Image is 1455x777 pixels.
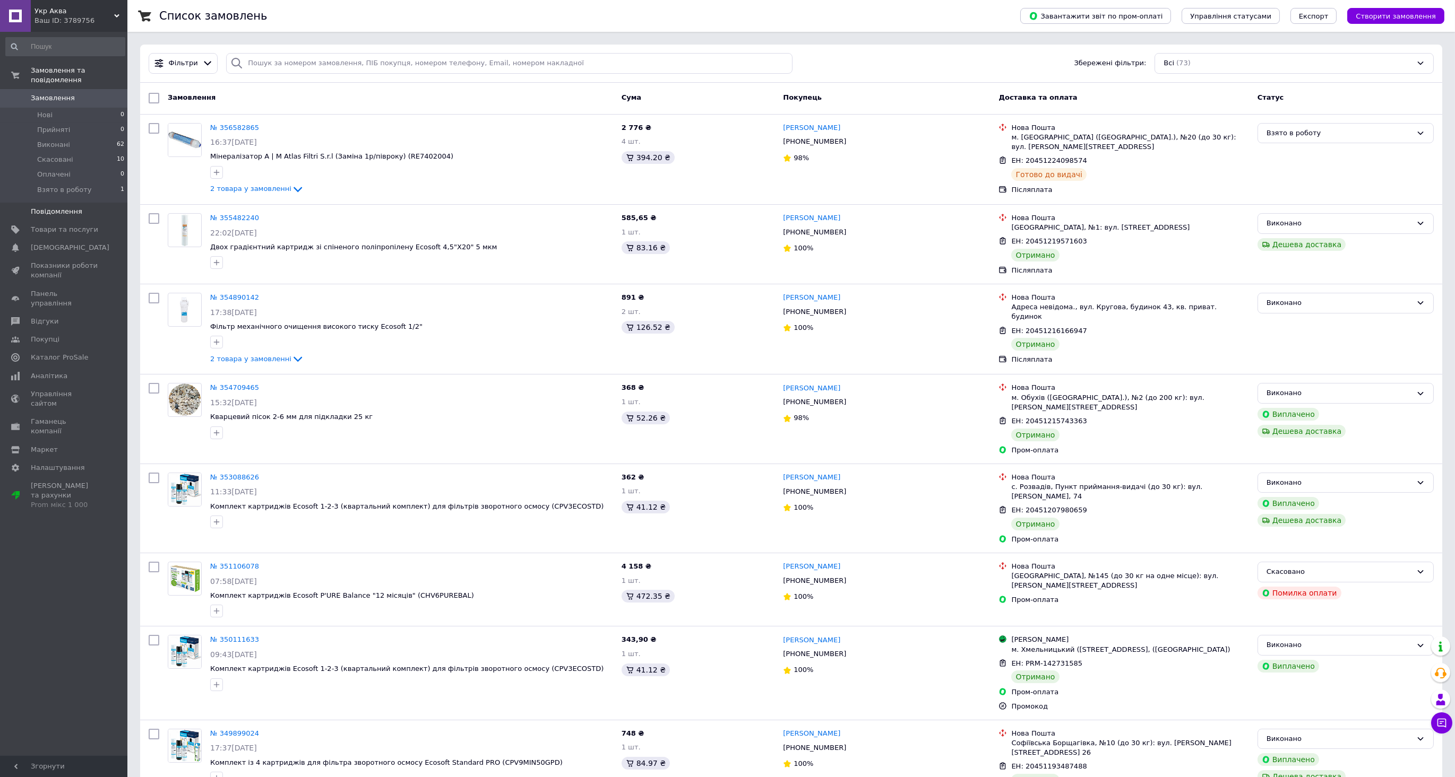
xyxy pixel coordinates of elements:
[37,170,71,179] span: Оплачені
[1009,700,1251,713] div: Промокод
[1011,133,1249,152] div: м. [GEOGRAPHIC_DATA] ([GEOGRAPHIC_DATA].), №20 (до 30 кг): вул. [PERSON_NAME][STREET_ADDRESS]
[168,383,202,417] a: Фото товару
[622,398,641,406] span: 1 шт.
[210,152,453,160] a: Мінералізатор A | M Atlas Filtri S.r.l (Заміна 1р/півроку) (RE7402004)
[622,501,670,513] div: 41.12 ₴
[781,741,848,755] div: [PHONE_NUMBER]
[210,355,304,363] a: 2 товара у замовленні
[622,93,641,101] span: Cума
[1267,218,1412,229] div: Виконано
[1011,327,1087,335] span: ЕН: 20451216166947
[168,214,201,247] img: Фото товару
[37,110,53,120] span: Нові
[168,383,201,416] img: Фото товару
[1011,393,1249,412] div: м. Обухів ([GEOGRAPHIC_DATA].), №2 (до 200 кг): вул. [PERSON_NAME][STREET_ADDRESS]
[31,66,127,85] span: Замовлення та повідомлення
[31,463,85,473] span: Налаштування
[622,757,670,770] div: 84.97 ₴
[210,185,291,193] span: 2 товара у замовленні
[1258,408,1319,421] div: Виплачено
[794,503,813,511] span: 100%
[1011,293,1249,302] div: Нова Пошта
[1011,571,1249,590] div: [GEOGRAPHIC_DATA], №145 (до 30 кг на одне місце): вул. [PERSON_NAME][STREET_ADDRESS]
[37,140,70,150] span: Виконані
[1011,729,1249,738] div: Нова Пошта
[1299,12,1329,20] span: Експорт
[1011,223,1249,232] div: [GEOGRAPHIC_DATA], №1: вул. [STREET_ADDRESS]
[1011,562,1249,571] div: Нова Пошта
[622,308,641,316] span: 2 шт.
[622,137,641,145] span: 4 шт.
[210,398,257,407] span: 15:32[DATE]
[168,562,201,595] img: Фото товару
[31,93,75,103] span: Замовлення
[1011,213,1249,223] div: Нова Пошта
[210,502,604,510] a: Комплект картриджів Ecosoft 1-2-3 (квартальний комплект) для фільтрів зворотного осмосу (CPV3ECOSTD)
[1267,298,1412,309] div: Виконано
[622,214,657,222] span: 585,65 ₴
[1011,123,1249,133] div: Нова Пошта
[37,125,70,135] span: Прийняті
[210,473,259,481] a: № 353088626
[1011,237,1087,245] span: ЕН: 20451219571603
[31,371,67,381] span: Аналітика
[37,185,92,195] span: Взято в роботу
[210,635,259,643] a: № 350111633
[117,155,124,164] span: 10
[783,213,840,223] a: [PERSON_NAME]
[1011,659,1082,667] span: ЕН: PRM-142731585
[31,243,109,252] span: [DEMOGRAPHIC_DATA]
[210,355,291,363] span: 2 товара у замовленні
[1011,446,1249,455] div: Пром-оплата
[31,389,98,408] span: Управління сайтом
[1011,670,1059,683] div: Отримано
[622,635,657,643] span: 343,90 ₴
[168,635,201,668] img: Фото товару
[31,289,98,308] span: Панель управління
[169,58,198,68] span: Фільтри
[168,473,202,507] a: Фото товару
[117,140,124,150] span: 62
[210,650,257,659] span: 09:43[DATE]
[168,729,201,762] img: Фото товару
[210,665,604,673] span: Комплект картриджів Ecosoft 1-2-3 (квартальний комплект) для фільтрів зворотного осмосу (CPV3ECOSTD)
[794,414,809,422] span: 98%
[1290,8,1337,24] button: Експорт
[1267,566,1412,578] div: Скасовано
[1011,738,1249,757] div: Софіївська Борщагівка, №10 (до 30 кг): вул. [PERSON_NAME][STREET_ADDRESS] 26
[622,151,675,164] div: 394.20 ₴
[783,383,840,394] a: [PERSON_NAME]
[783,473,840,483] a: [PERSON_NAME]
[210,591,474,599] a: Комплект картриджів Ecosoft P'URE Balance "12 місяців" (CHV6PUREBAL)
[1011,355,1249,364] div: Післяплата
[1267,388,1412,399] div: Виконано
[794,154,809,162] span: 98%
[1267,128,1412,139] div: Взято в роботу
[622,241,670,254] div: 83.16 ₴
[1011,645,1249,654] div: м. Хмельницький ([STREET_ADDRESS], ([GEOGRAPHIC_DATA])
[168,123,202,157] a: Фото товару
[31,261,98,280] span: Показники роботи компанії
[622,473,644,481] span: 362 ₴
[1074,58,1147,68] span: Збережені фільтри:
[783,93,822,101] span: Покупець
[120,185,124,195] span: 1
[781,485,848,499] div: [PHONE_NUMBER]
[794,759,813,767] span: 100%
[1190,12,1271,20] span: Управління статусами
[31,225,98,234] span: Товари та послуги
[622,590,675,603] div: 472.35 ₴
[210,413,373,421] a: Кварцевий пісок 2-6 мм для підкладки 25 кг
[1011,518,1059,530] div: Отримано
[998,93,1077,101] span: Доставка та оплата
[794,324,813,331] span: 100%
[1011,762,1087,770] span: ЕН: 20451193487488
[31,500,98,510] div: Prom мікс 1 000
[210,758,563,766] span: Комплект із 4 картриджів для фільтра зворотного осмосу Ecosoft Standard PRO (CPV9MIN50GPD)
[622,743,641,751] span: 1 шт.
[168,213,202,247] a: Фото товару
[168,293,202,327] a: Фото товару
[210,138,257,146] span: 16:37[DATE]
[622,228,641,236] span: 1 шт.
